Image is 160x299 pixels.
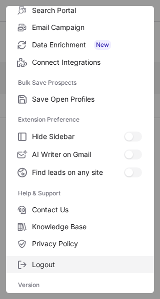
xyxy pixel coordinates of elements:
[6,146,154,163] label: AI Writer on Gmail
[6,36,154,54] label: Data Enrichment New
[32,168,124,177] span: Find leads on any site
[32,23,142,32] span: Email Campaign
[6,277,154,293] div: Version
[32,222,142,231] span: Knowledge Base
[32,95,142,104] span: Save Open Profiles
[6,54,154,71] label: Connect Integrations
[32,40,142,50] span: Data Enrichment
[32,260,142,269] span: Logout
[32,132,124,141] span: Hide Sidebar
[32,205,142,214] span: Contact Us
[18,75,142,91] label: Bulk Save Prospects
[32,58,142,67] span: Connect Integrations
[6,91,154,108] label: Save Open Profiles
[18,185,142,201] label: Help & Support
[32,6,142,15] span: Search Portal
[94,40,111,50] span: New
[6,256,154,273] label: Logout
[6,2,154,19] label: Search Portal
[6,201,154,218] label: Contact Us
[6,19,154,36] label: Email Campaign
[6,218,154,235] label: Knowledge Base
[18,112,142,128] label: Extension Preference
[6,163,154,181] label: Find leads on any site
[6,235,154,252] label: Privacy Policy
[32,150,124,159] span: AI Writer on Gmail
[32,239,142,248] span: Privacy Policy
[6,128,154,146] label: Hide Sidebar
